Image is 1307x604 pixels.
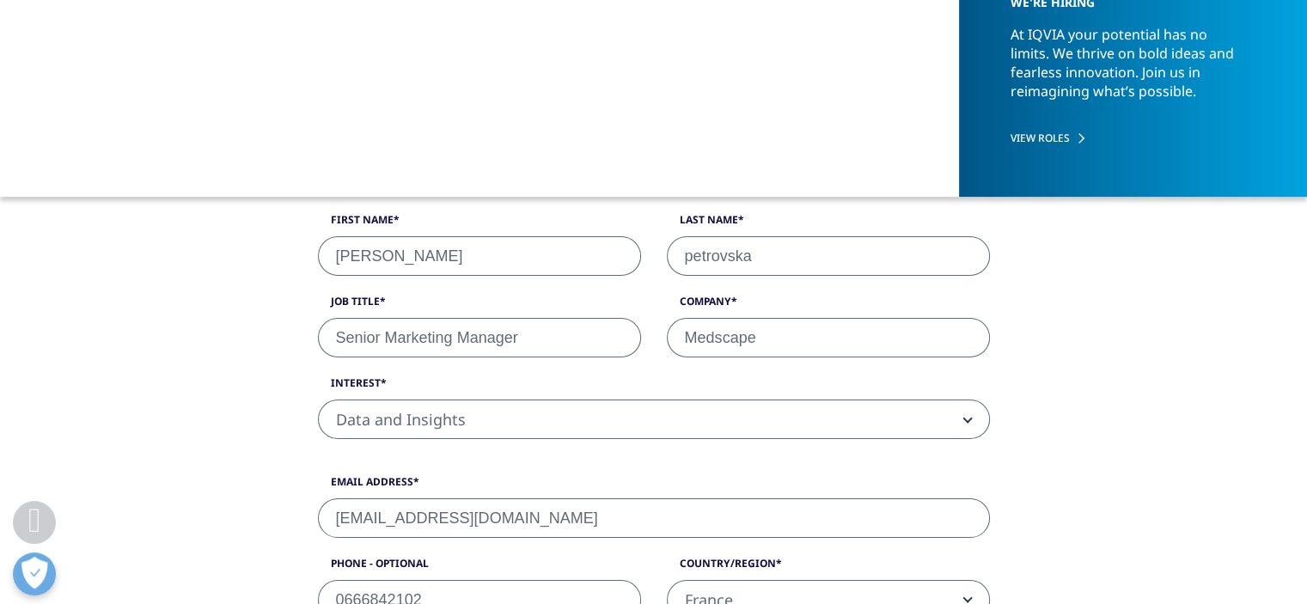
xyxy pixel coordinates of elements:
[318,556,641,580] label: Phone - Optional
[318,212,641,236] label: First Name
[318,294,641,318] label: Job Title
[667,556,990,580] label: Country/Region
[319,400,989,440] span: Data and Insights
[318,474,990,498] label: Email Address
[1011,131,1250,145] a: VIEW ROLES
[13,552,56,595] button: Open Preferences
[318,400,990,439] span: Data and Insights
[318,375,990,400] label: Interest
[1011,25,1248,116] p: At IQVIA your potential has no limits. We thrive on bold ideas and fearless innovation. Join us i...
[667,294,990,318] label: Company
[667,212,990,236] label: Last Name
